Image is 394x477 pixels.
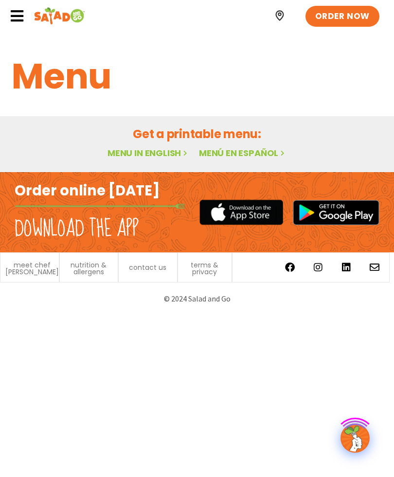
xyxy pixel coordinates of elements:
span: ORDER NOW [315,11,370,22]
img: appstore [199,198,283,226]
a: contact us [129,264,166,271]
h1: Menu [12,50,382,103]
h2: Download the app [15,215,139,243]
a: Menú en español [199,147,287,159]
a: meet chef [PERSON_NAME] [5,262,59,275]
a: Menu in English [107,147,189,159]
img: google_play [293,200,379,225]
h2: Get a printable menu: [12,125,382,142]
img: Header logo [34,6,85,26]
a: terms & privacy [183,262,227,275]
p: © 2024 Salad and Go [10,292,384,305]
a: ORDER NOW [305,6,379,27]
img: fork [15,204,185,209]
h2: Order online [DATE] [15,182,160,200]
a: nutrition & allergens [65,262,113,275]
